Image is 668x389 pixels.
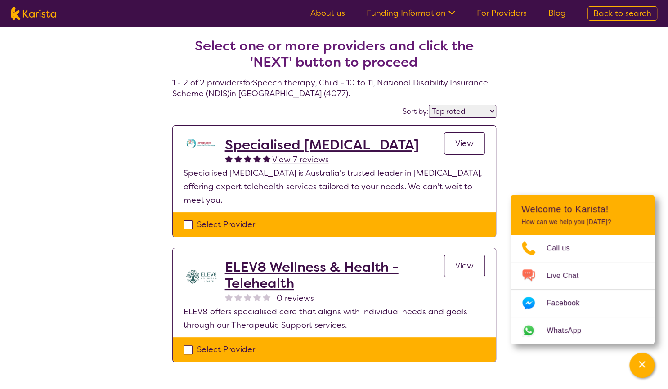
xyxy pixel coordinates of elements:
[548,8,566,18] a: Blog
[547,241,581,255] span: Call us
[234,155,242,162] img: fullstar
[444,132,485,155] a: View
[444,255,485,277] a: View
[547,296,590,310] span: Facebook
[172,16,496,99] h4: 1 - 2 of 2 providers for Speech therapy , Child - 10 to 11 , National Disability Insurance Scheme...
[521,204,644,215] h2: Welcome to Karista!
[225,259,444,291] a: ELEV8 Wellness & Health - Telehealth
[225,155,233,162] img: fullstar
[547,269,589,282] span: Live Chat
[455,138,474,149] span: View
[629,353,655,378] button: Channel Menu
[11,7,56,20] img: Karista logo
[477,8,527,18] a: For Providers
[367,8,455,18] a: Funding Information
[184,259,220,295] img: yihuczgmrom8nsaxakka.jpg
[253,155,261,162] img: fullstar
[184,166,485,207] p: Specialised [MEDICAL_DATA] is Australia's trusted leader in [MEDICAL_DATA], offering expert teleh...
[587,6,657,21] a: Back to search
[511,317,655,344] a: Web link opens in a new tab.
[547,324,592,337] span: WhatsApp
[244,293,251,301] img: nonereviewstar
[225,293,233,301] img: nonereviewstar
[310,8,345,18] a: About us
[511,235,655,344] ul: Choose channel
[277,291,314,305] span: 0 reviews
[234,293,242,301] img: nonereviewstar
[263,155,270,162] img: fullstar
[455,260,474,271] span: View
[253,293,261,301] img: nonereviewstar
[521,218,644,226] p: How can we help you [DATE]?
[183,38,485,70] h2: Select one or more providers and click the 'NEXT' button to proceed
[184,137,220,150] img: tc7lufxpovpqcirzzyzq.png
[225,137,419,153] a: Specialised [MEDICAL_DATA]
[272,153,329,166] a: View 7 reviews
[511,195,655,344] div: Channel Menu
[244,155,251,162] img: fullstar
[593,8,651,19] span: Back to search
[184,305,485,332] p: ELEV8 offers specialised care that aligns with individual needs and goals through our Therapeutic...
[403,107,429,116] label: Sort by:
[272,154,329,165] span: View 7 reviews
[263,293,270,301] img: nonereviewstar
